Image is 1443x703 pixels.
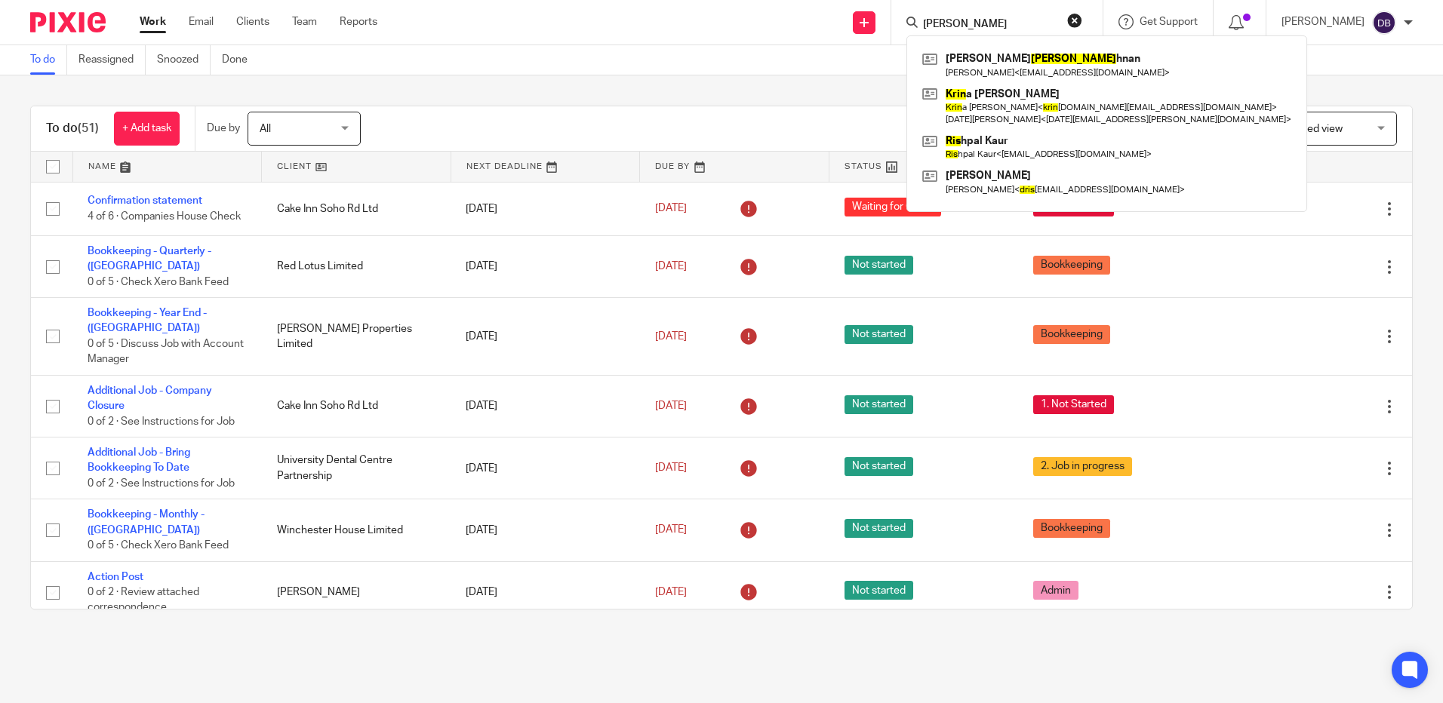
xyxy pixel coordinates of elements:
span: 0 of 5 · Check Xero Bank Feed [88,540,229,551]
span: Not started [845,256,913,275]
td: [DATE] [451,235,640,297]
span: 4 of 6 · Companies House Check [88,211,241,222]
span: Admin [1033,581,1078,600]
span: Not started [845,581,913,600]
h1: To do [46,121,99,137]
span: [DATE] [655,401,687,411]
td: [PERSON_NAME] Properties Limited [262,298,451,376]
span: Bookkeeping [1033,256,1110,275]
span: 1. Not Started [1033,395,1114,414]
a: Additional Job - Company Closure [88,385,212,411]
span: [DATE] [655,261,687,272]
button: Clear [1067,13,1082,28]
a: Bookkeeping - Monthly - ([GEOGRAPHIC_DATA]) [88,509,205,535]
span: [DATE] [655,525,687,536]
td: Winchester House Limited [262,499,451,561]
span: 2. Job in progress [1033,457,1132,476]
a: Reassigned [78,45,146,75]
td: Red Lotus Limited [262,235,451,297]
span: Get Support [1140,17,1198,27]
td: Cake Inn Soho Rd Ltd [262,375,451,437]
td: [DATE] [451,375,640,437]
span: 0 of 2 · Review attached correspondence [88,587,199,613]
a: Work [140,14,166,29]
span: 0 of 2 · See Instructions for Job [88,416,235,427]
img: svg%3E [1372,11,1396,35]
a: Action Post [88,572,143,582]
a: Additional Job - Bring Bookkeeping To Date [88,447,190,473]
span: [DATE] [655,463,687,474]
input: Search [921,18,1057,32]
td: [DATE] [451,499,640,561]
a: Confirmation statement [88,195,202,206]
td: [DATE] [451,298,640,376]
a: Bookkeeping - Quarterly - ([GEOGRAPHIC_DATA]) [88,246,211,272]
td: [PERSON_NAME] [262,561,451,623]
a: Bookkeeping - Year End - ([GEOGRAPHIC_DATA]) [88,308,207,333]
a: + Add task [114,112,180,146]
span: Not started [845,395,913,414]
span: [DATE] [655,587,687,597]
span: [DATE] [655,331,687,342]
td: [DATE] [451,182,640,235]
img: Pixie [30,12,106,32]
a: Reports [340,14,377,29]
span: Not started [845,457,913,476]
span: Not started [845,519,913,538]
a: Done [222,45,259,75]
span: Bookkeeping [1033,325,1110,344]
p: Due by [207,121,240,136]
td: [DATE] [451,561,640,623]
span: 0 of 5 · Check Xero Bank Feed [88,277,229,287]
td: [DATE] [451,437,640,499]
span: 0 of 2 · See Instructions for Job [88,478,235,489]
span: 0 of 5 · Discuss Job with Account Manager [88,339,244,365]
a: Clients [236,14,269,29]
a: Team [292,14,317,29]
a: To do [30,45,67,75]
span: Bookkeeping [1033,519,1110,538]
p: [PERSON_NAME] [1281,14,1365,29]
td: Cake Inn Soho Rd Ltd [262,182,451,235]
td: University Dental Centre Partnership [262,437,451,499]
span: All [260,124,271,134]
span: (51) [78,122,99,134]
span: Waiting for Client [845,198,941,216]
span: [DATE] [655,204,687,214]
span: Not started [845,325,913,344]
a: Snoozed [157,45,211,75]
a: Email [189,14,214,29]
